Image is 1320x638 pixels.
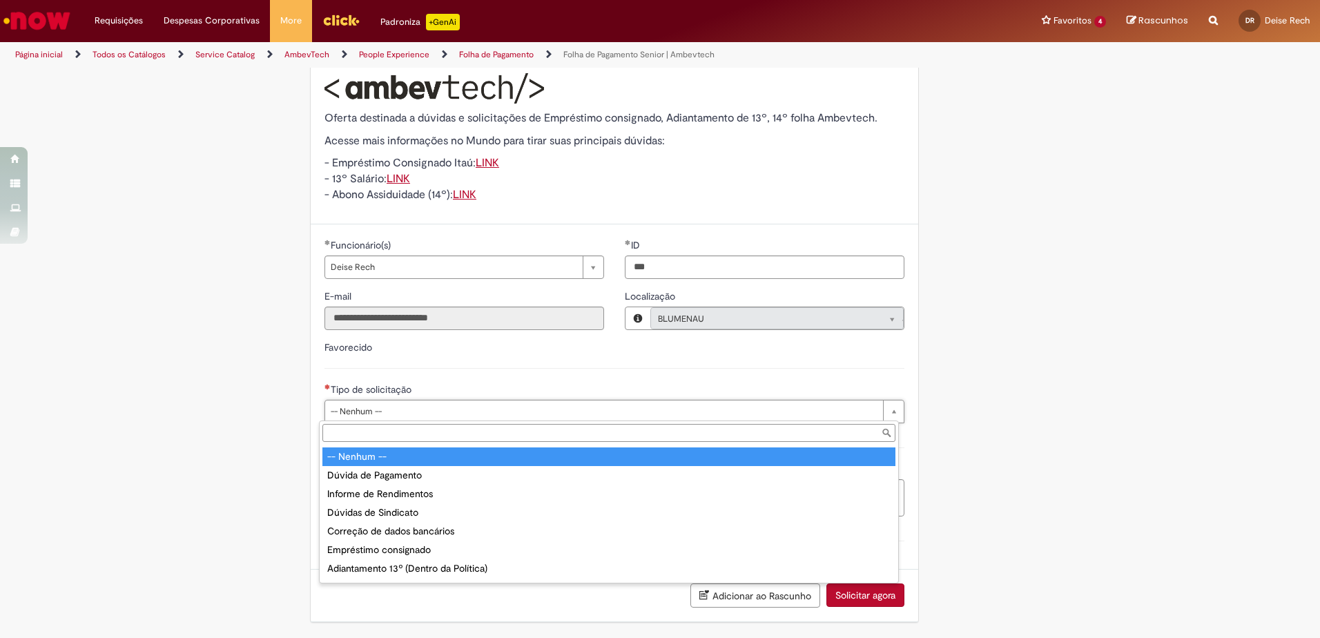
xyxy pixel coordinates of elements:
div: Adiantamento 13º (Dentro da Política) [322,559,895,578]
div: Empréstimo consignado [322,541,895,559]
div: Adiantamento abono assiduidade - 14º (Dentro da Política) [322,578,895,597]
div: Dúvidas de Sindicato [322,503,895,522]
div: Dúvida de Pagamento [322,466,895,485]
ul: Tipo de solicitação [320,445,898,583]
div: -- Nenhum -- [322,447,895,466]
div: Informe de Rendimentos [322,485,895,503]
div: Correção de dados bancários [322,522,895,541]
